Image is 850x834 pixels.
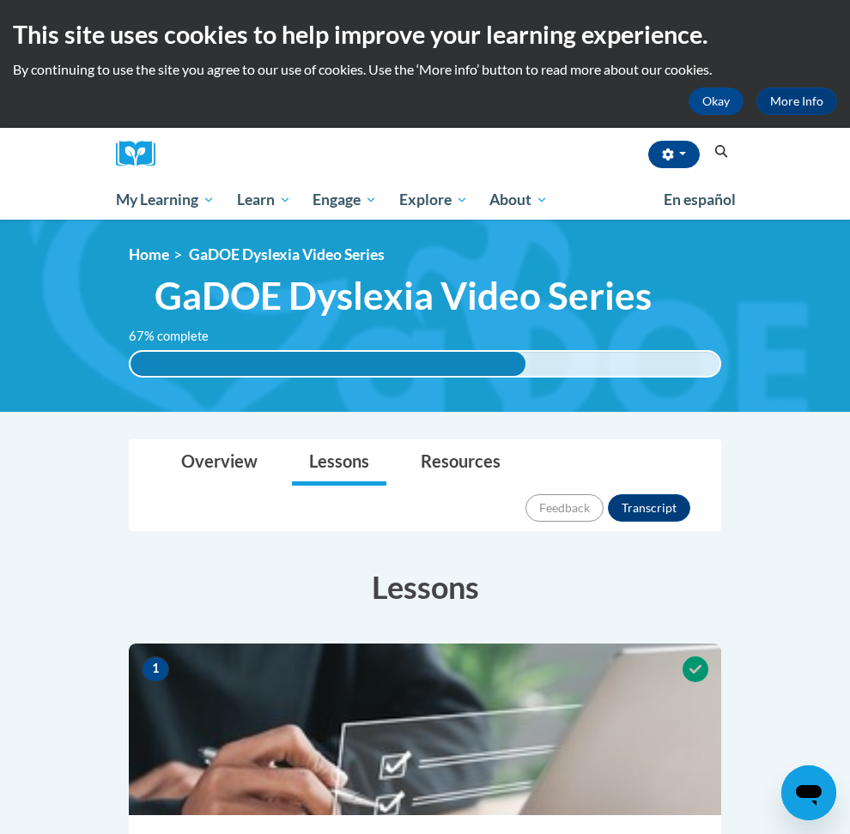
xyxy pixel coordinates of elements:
[404,440,518,486] a: Resources
[237,190,291,210] span: Learn
[489,190,548,210] span: About
[116,190,215,210] span: My Learning
[116,141,167,167] img: Logo brand
[313,190,377,210] span: Engage
[525,494,604,522] button: Feedback
[131,352,525,376] div: 67% complete
[129,565,721,608] h3: Lessons
[781,765,836,820] iframe: Button to launch messaging window
[689,88,744,115] button: Okay
[103,180,747,220] div: Main menu
[226,180,302,220] a: Learn
[664,190,736,208] span: En español
[608,494,690,522] button: Transcript
[13,17,837,51] h2: This site uses cookies to help improve your learning experience.
[653,182,747,218] a: En español
[129,644,721,815] img: Course Image
[129,245,169,263] a: Home
[708,142,734,162] button: Search
[129,327,228,346] label: 67% complete
[189,245,385,263] span: GaDOE Dyslexia Video Series
[13,60,837,79] p: By continuing to use the site you agree to our use of cookies. Use the ‘More info’ button to read...
[105,180,226,220] a: My Learning
[388,180,479,220] a: Explore
[155,273,652,318] span: GaDOE Dyslexia Video Series
[301,180,388,220] a: Engage
[756,88,837,115] a: More Info
[648,141,700,168] button: Account Settings
[164,440,275,486] a: Overview
[292,440,386,486] a: Lessons
[142,656,169,682] span: 1
[116,141,167,167] a: Cox Campus
[479,180,560,220] a: About
[399,190,468,210] span: Explore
